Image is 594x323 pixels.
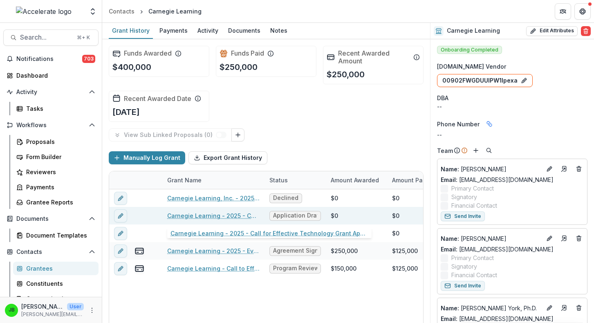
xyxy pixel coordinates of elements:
[148,7,202,16] div: Carnegie Learning
[437,130,587,139] div: --
[441,234,541,243] a: Name: [PERSON_NAME]
[16,89,85,96] span: Activity
[3,52,99,65] button: Notifications703
[264,176,293,184] div: Status
[188,151,267,164] button: Export Grant History
[167,194,260,202] a: Carnegie Learning, Inc. - 2025 - Call for Effective Technology Grant Application
[451,184,494,193] span: Primary Contact
[447,27,500,34] h2: Carnegie Learning
[167,211,260,220] a: Carnegie Learning - 2025 - Call for Effective Technology Grant Application
[331,229,338,238] div: $0
[67,303,84,310] p: User
[112,106,140,118] p: [DATE]
[26,183,92,191] div: Payments
[437,120,480,128] span: Phone Number
[26,264,92,273] div: Grantees
[273,212,317,219] span: Application Draft
[231,49,264,57] h2: Funds Paid
[441,166,459,173] span: Name :
[392,211,399,220] div: $0
[441,234,541,243] p: [PERSON_NAME]
[451,193,477,201] span: Signatory
[437,146,453,155] p: Team
[331,211,338,220] div: $0
[558,162,571,175] a: Go to contact
[156,25,191,36] div: Payments
[21,311,84,318] p: [PERSON_NAME][EMAIL_ADDRESS][PERSON_NAME][DOMAIN_NAME]
[326,171,387,189] div: Amount Awarded
[441,211,485,221] button: Send Invite
[392,247,418,255] div: $125,000
[555,3,571,20] button: Partners
[13,277,99,290] a: Constituents
[327,68,365,81] p: $250,000
[114,244,127,258] button: edit
[134,246,144,256] button: view-payments
[331,264,356,273] div: $150,000
[82,55,95,63] span: 703
[26,198,92,206] div: Grantee Reports
[3,119,99,132] button: Open Workflows
[441,314,554,323] a: Email: [EMAIL_ADDRESS][DOMAIN_NAME]
[471,146,481,155] button: Add
[273,195,298,202] span: Declined
[20,34,72,41] span: Search...
[574,3,591,20] button: Get Help
[112,61,151,73] p: $400,000
[162,171,264,189] div: Grant Name
[167,264,260,273] a: Carnegie Learning - Call to Effective Action - 1
[13,180,99,194] a: Payments
[26,294,92,303] div: Communications
[16,122,85,129] span: Workflows
[387,171,448,189] div: Amount Paid
[441,315,457,322] span: Email:
[124,132,216,139] p: View Sub Linked Proposals ( 0 )
[225,23,264,39] a: Documents
[273,247,317,254] span: Agreement Signature
[441,304,541,312] p: [PERSON_NAME] York, Ph.D.
[441,305,459,312] span: Name :
[451,262,477,271] span: Signatory
[441,246,457,253] span: Email:
[331,247,358,255] div: $250,000
[545,303,554,313] button: Edit
[545,164,554,174] button: Edit
[273,265,317,272] span: Program Review PR5
[114,192,127,205] button: edit
[124,49,172,57] h2: Funds Awarded
[441,304,541,312] a: Name: [PERSON_NAME] York, Ph.D.
[26,104,92,113] div: Tasks
[9,307,15,313] div: Jennifer Bronson
[3,69,99,82] a: Dashboard
[392,194,399,202] div: $0
[16,71,92,80] div: Dashboard
[558,301,571,314] a: Go to contact
[3,85,99,99] button: Open Activity
[484,146,494,155] button: Search
[441,165,541,173] p: [PERSON_NAME]
[13,165,99,179] a: Reviewers
[267,23,291,39] a: Notes
[16,249,85,256] span: Contacts
[451,271,497,279] span: Financial Contact
[451,201,497,210] span: Financial Contact
[437,46,502,54] span: Onboarding Completed
[441,245,554,253] a: Email: [EMAIL_ADDRESS][DOMAIN_NAME]
[13,262,99,275] a: Grantees
[331,194,338,202] div: $0
[441,165,541,173] a: Name: [PERSON_NAME]
[545,233,554,243] button: Edit
[109,25,153,36] div: Grant History
[526,26,578,36] button: Edit Attributes
[3,212,99,225] button: Open Documents
[225,25,264,36] div: Documents
[134,264,144,274] button: view-payments
[574,164,584,174] button: Deletes
[264,171,326,189] div: Status
[109,23,153,39] a: Grant History
[3,245,99,258] button: Open Contacts
[338,49,410,65] h2: Recent Awarded Amount
[87,305,97,315] button: More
